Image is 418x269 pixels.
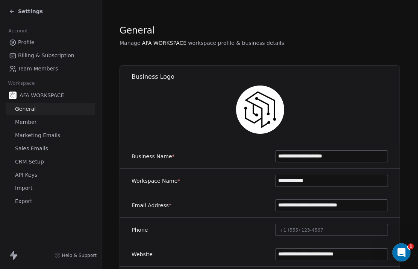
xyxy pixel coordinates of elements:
[132,73,400,81] h1: Business Logo
[120,39,141,47] span: Manage
[18,52,74,60] span: Billing & Subscription
[132,251,153,258] label: Website
[5,78,38,89] span: Workspace
[18,8,43,15] span: Settings
[9,8,43,15] a: Settings
[18,38,35,46] span: Profile
[6,36,95,49] a: Profile
[132,153,175,160] label: Business Name
[408,243,414,249] span: 1
[280,228,323,233] span: +1 (555) 123-4567
[55,252,97,258] a: Help & Support
[15,158,44,166] span: CRM Setup
[18,65,58,73] span: Team Members
[15,197,32,205] span: Export
[6,49,95,62] a: Billing & Subscription
[6,129,95,142] a: Marketing Emails
[62,252,97,258] span: Help & Support
[6,182,95,194] a: Import
[120,25,155,36] span: General
[6,169,95,181] a: API Keys
[15,145,48,153] span: Sales Emails
[6,195,95,208] a: Export
[15,131,60,139] span: Marketing Emails
[392,243,410,261] iframe: Intercom live chat
[15,118,37,126] span: Member
[9,92,17,99] img: black.png
[15,184,32,192] span: Import
[6,116,95,128] a: Member
[20,92,64,99] span: AFA WORKSPACE
[15,105,36,113] span: General
[132,177,180,185] label: Workspace Name
[275,224,388,236] button: +1 (555) 123-4567
[5,25,31,37] span: Account
[6,142,95,155] a: Sales Emails
[15,171,37,179] span: API Keys
[6,63,95,75] a: Team Members
[188,39,284,47] span: workspace profile & business details
[132,226,148,234] label: Phone
[236,86,284,134] img: black.png
[142,39,187,47] span: AFA WORKSPACE
[6,103,95,115] a: General
[6,156,95,168] a: CRM Setup
[132,202,171,209] label: Email Address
